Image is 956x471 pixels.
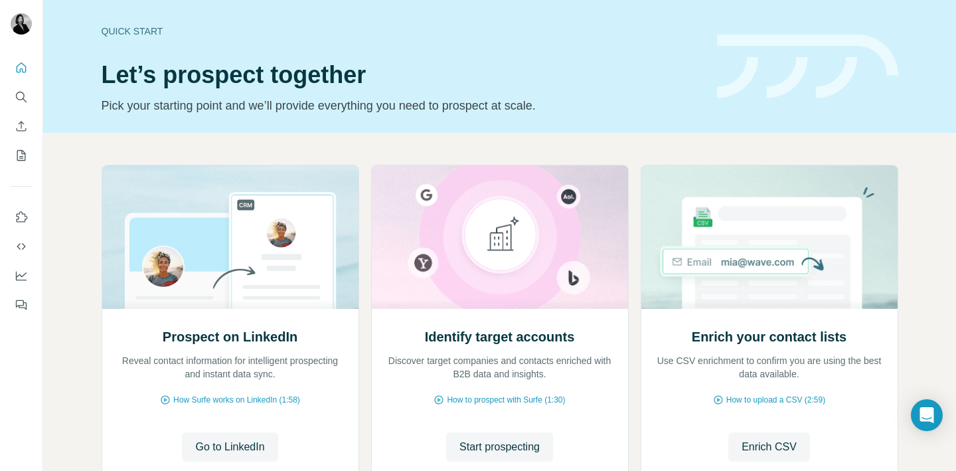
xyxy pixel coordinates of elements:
[11,13,32,35] img: Avatar
[717,35,898,99] img: banner
[11,85,32,109] button: Search
[116,354,345,381] p: Reveal contact information for intelligent prospecting and instant data sync.
[641,165,898,309] img: Enrich your contact lists
[385,354,615,381] p: Discover target companies and contacts enriched with B2B data and insights.
[446,432,553,462] button: Start prospecting
[11,264,32,288] button: Dashboard
[655,354,884,381] p: Use CSV enrichment to confirm you are using the best data available.
[11,143,32,167] button: My lists
[195,439,264,455] span: Go to LinkedIn
[371,165,629,309] img: Identify target accounts
[726,394,825,406] span: How to upload a CSV (2:59)
[911,399,943,431] div: Open Intercom Messenger
[102,25,701,38] div: Quick start
[742,439,797,455] span: Enrich CSV
[692,328,846,346] h2: Enrich your contact lists
[447,394,565,406] span: How to prospect with Surfe (1:30)
[459,439,540,455] span: Start prospecting
[182,432,278,462] button: Go to LinkedIn
[173,394,300,406] span: How Surfe works on LinkedIn (1:58)
[11,56,32,80] button: Quick start
[102,96,701,115] p: Pick your starting point and we’ll provide everything you need to prospect at scale.
[102,62,701,88] h1: Let’s prospect together
[11,235,32,258] button: Use Surfe API
[102,165,359,309] img: Prospect on LinkedIn
[11,293,32,317] button: Feedback
[11,114,32,138] button: Enrich CSV
[163,328,297,346] h2: Prospect on LinkedIn
[728,432,810,462] button: Enrich CSV
[425,328,575,346] h2: Identify target accounts
[11,205,32,229] button: Use Surfe on LinkedIn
